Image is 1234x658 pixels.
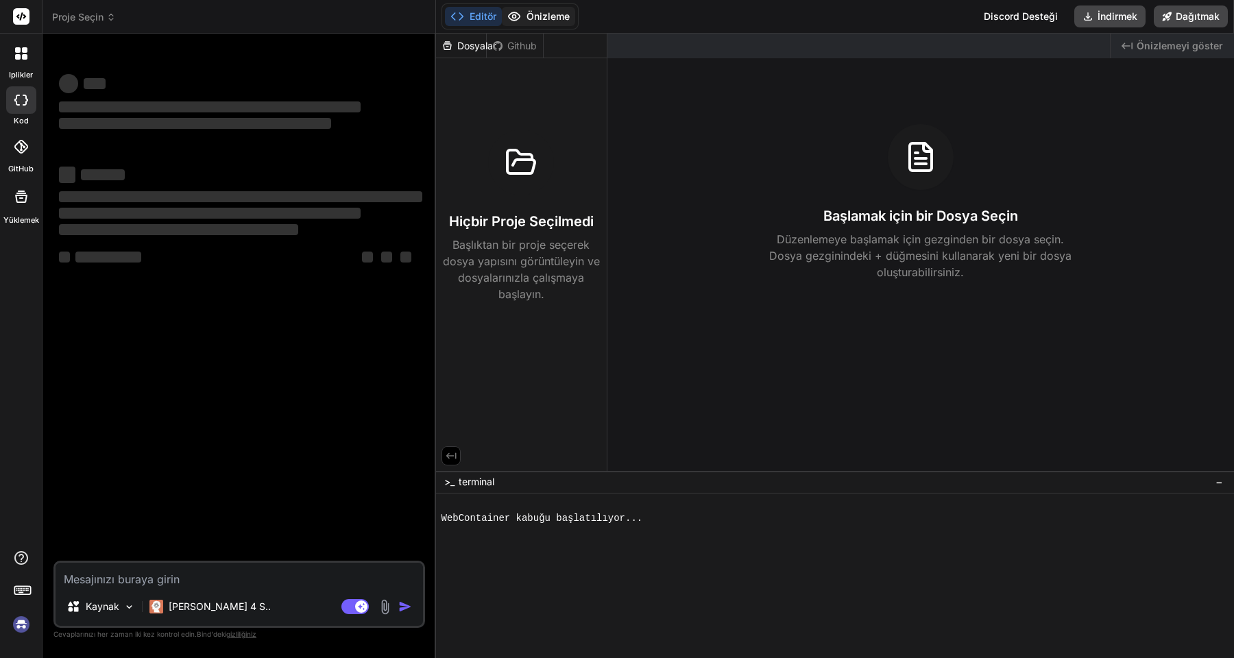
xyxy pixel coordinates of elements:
font: terminal [459,476,494,487]
img: EK [377,599,393,615]
font: WebContainer kabuğu başlatılıyor... [441,513,643,524]
button: İndirmek [1074,5,1146,27]
font: gizliliğiniz [226,630,256,638]
font: Düzenlemeye başlamak için gezginden bir dosya seçin. Dosya gezginindeki + düğmesini kullanarak ye... [769,232,1072,279]
font: Kaynak [86,600,119,612]
font: kod [14,116,29,125]
font: İndirmek [1098,10,1137,22]
button: − [1213,471,1226,493]
font: Cevaplarınızı her zaman iki kez kontrol edin. [53,630,197,638]
font: Yüklemek [3,215,39,225]
button: Dağıtmak [1154,5,1228,27]
font: Hiçbir Proje Seçilmedi [449,213,594,230]
font: Discord Desteği [984,10,1058,22]
font: Dosyalar [457,40,496,51]
font: >_ [444,476,455,487]
img: Claude 4 Sone [149,600,163,613]
font: iplikler [9,70,33,80]
font: Bind'deki [197,630,226,638]
font: [PERSON_NAME] 4 S.. [169,600,271,612]
font: Proje Seçin [52,11,104,23]
button: Editör [445,7,502,26]
font: Dağıtmak [1176,10,1220,22]
img: simge [398,600,412,613]
button: Önizleme [502,7,575,26]
font: Önizlemeyi göster [1137,40,1223,51]
font: GitHub [8,164,34,173]
img: Modelleri Seçin [123,601,135,613]
font: − [1215,475,1223,489]
img: oturum açma [10,613,33,636]
font: Github [507,40,537,51]
font: Başlıktan bir proje seçerek dosya yapısını görüntüleyin ve dosyalarınızla çalışmaya başlayın. [443,238,600,301]
font: Editör [470,10,496,22]
font: Önizleme [527,10,570,22]
font: Başlamak için bir Dosya Seçin [823,208,1018,224]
